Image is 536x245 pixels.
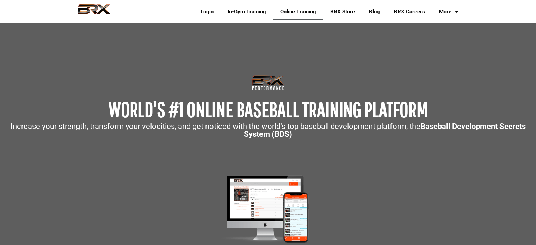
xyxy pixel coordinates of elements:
[71,4,117,19] img: BRX Performance
[387,4,432,20] a: BRX Careers
[251,74,285,92] img: Transparent-Black-BRX-Logo-White-Performance
[109,97,428,121] span: WORLD'S #1 ONLINE BASEBALL TRAINING PLATFORM
[221,4,273,20] a: In-Gym Training
[362,4,387,20] a: Blog
[193,4,221,20] a: Login
[4,123,532,138] p: Increase your strength, transform your velocities, and get noticed with the world's top baseball ...
[323,4,362,20] a: BRX Store
[432,4,466,20] a: More
[244,122,526,139] strong: Baseball Development Secrets System (BDS)
[188,4,466,20] div: Navigation Menu
[212,173,324,244] img: Mockup-2-large
[273,4,323,20] a: Online Training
